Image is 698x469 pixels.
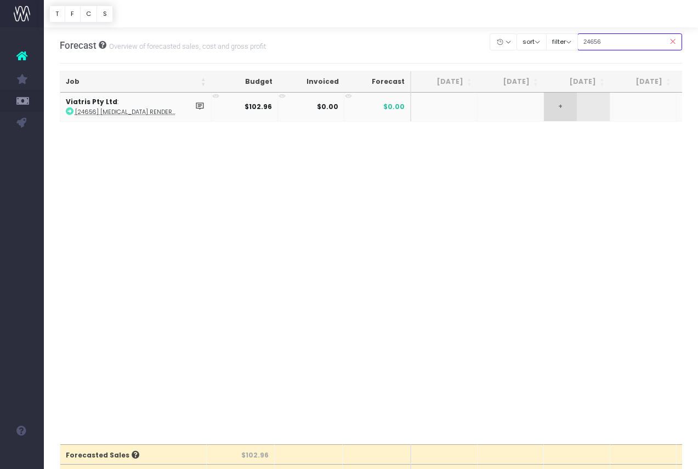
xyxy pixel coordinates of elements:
[544,93,577,121] span: +
[60,40,97,51] span: Forecast
[106,40,266,51] small: Overview of forecasted sales, cost and gross profit
[517,33,547,50] button: sort
[66,97,117,106] strong: Viatris Pty Ltd
[344,71,411,93] th: Forecast
[544,71,610,93] th: Sep 25: activate to sort column ascending
[478,71,544,93] th: Aug 25: activate to sort column ascending
[577,33,683,50] input: Search...
[212,71,278,93] th: Budget
[383,102,405,112] span: $0.00
[75,108,175,116] abbr: [24656] Fluticasone Furoate Render
[60,93,212,121] td: :
[546,33,578,50] button: filter
[317,102,338,111] strong: $0.00
[14,447,30,464] img: images/default_profile_image.png
[610,71,677,93] th: Oct 25: activate to sort column ascending
[65,5,81,22] button: F
[66,450,139,460] span: Forecasted Sales
[80,5,98,22] button: C
[278,71,344,93] th: Invoiced
[60,71,212,93] th: Job: activate to sort column ascending
[49,5,65,22] button: T
[97,5,113,22] button: S
[245,102,272,111] strong: $102.96
[411,71,478,93] th: Jul 25: activate to sort column ascending
[207,444,275,464] th: $102.96
[49,5,113,22] div: Vertical button group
